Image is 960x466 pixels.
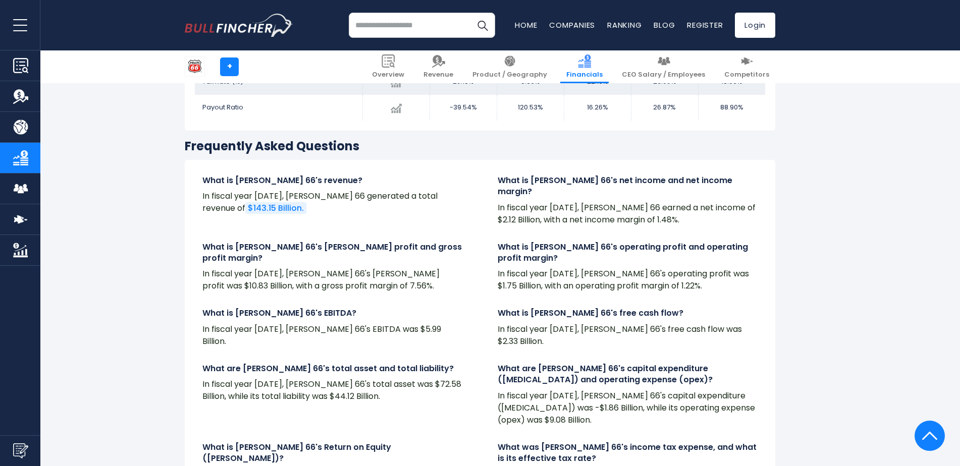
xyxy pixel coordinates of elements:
td: 16.26% [564,95,631,121]
td: 26.87% [631,95,698,121]
a: CEO Salary / Employees [616,50,711,83]
span: Product / Geography [472,71,547,79]
a: Revenue [417,50,459,83]
td: -39.54% [430,95,497,121]
h4: What is [PERSON_NAME] 66's Return on Equity ([PERSON_NAME])? [202,442,462,464]
h4: What is [PERSON_NAME] 66's net income and net income margin? [498,175,758,198]
a: Go to homepage [185,14,293,37]
a: Companies [549,20,595,30]
p: In fiscal year [DATE], [PERSON_NAME] 66's capital expenditure ([MEDICAL_DATA]) was -$1.86 Billion... [498,390,758,426]
a: Register [687,20,723,30]
span: Revenue [423,71,453,79]
a: Competitors [718,50,775,83]
a: + [220,57,239,76]
span: Competitors [724,71,769,79]
a: Blog [654,20,675,30]
p: In fiscal year [DATE], [PERSON_NAME] 66 earned a net income of $2.12 Billion, with a net income m... [498,202,758,226]
span: Payout Ratio [202,102,243,112]
h4: What was [PERSON_NAME] 66's income tax expense, and what is its effective tax rate? [498,442,758,464]
h4: What is [PERSON_NAME] 66's free cash flow? [498,308,758,319]
img: bullfincher logo [185,14,293,37]
h4: What is [PERSON_NAME] 66's [PERSON_NAME] profit and gross profit margin? [202,242,462,264]
span: Financials [566,71,603,79]
p: In fiscal year [DATE], [PERSON_NAME] 66's EBITDA was $5.99 Billion. [202,323,462,347]
a: Product / Geography [466,50,553,83]
p: In fiscal year [DATE], [PERSON_NAME] 66's total asset was $72.58 Billion, while its total liabili... [202,378,462,402]
a: Login [735,13,775,38]
h4: What is [PERSON_NAME] 66's operating profit and operating profit margin? [498,242,758,264]
a: $143.15 Billion. [245,202,306,214]
p: In fiscal year [DATE], [PERSON_NAME] 66's free cash flow was $2.33 Billion. [498,323,758,347]
h4: What is [PERSON_NAME] 66's revenue? [202,175,462,186]
p: In fiscal year [DATE], [PERSON_NAME] 66's [PERSON_NAME] profit was $10.83 Billion, with a gross p... [202,268,462,292]
span: CEO Salary / Employees [622,71,705,79]
h4: What are [PERSON_NAME] 66's capital expenditure ([MEDICAL_DATA]) and operating expense (opex)? [498,363,758,386]
td: 88.90% [698,95,765,121]
button: Search [470,13,495,38]
h4: What are [PERSON_NAME] 66's total asset and total liability? [202,363,462,374]
a: Overview [366,50,410,83]
a: Financials [560,50,609,83]
a: Ranking [607,20,642,30]
h4: What is [PERSON_NAME] 66's EBITDA? [202,308,462,319]
td: 120.53% [497,95,564,121]
p: In fiscal year [DATE], [PERSON_NAME] 66's operating profit was $1.75 Billion, with an operating p... [498,268,758,292]
h3: Frequently Asked Questions [185,138,775,154]
img: PSX logo [185,57,204,76]
p: In fiscal year [DATE], [PERSON_NAME] 66 generated a total revenue of [202,190,462,214]
a: Home [515,20,537,30]
span: Overview [372,71,404,79]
